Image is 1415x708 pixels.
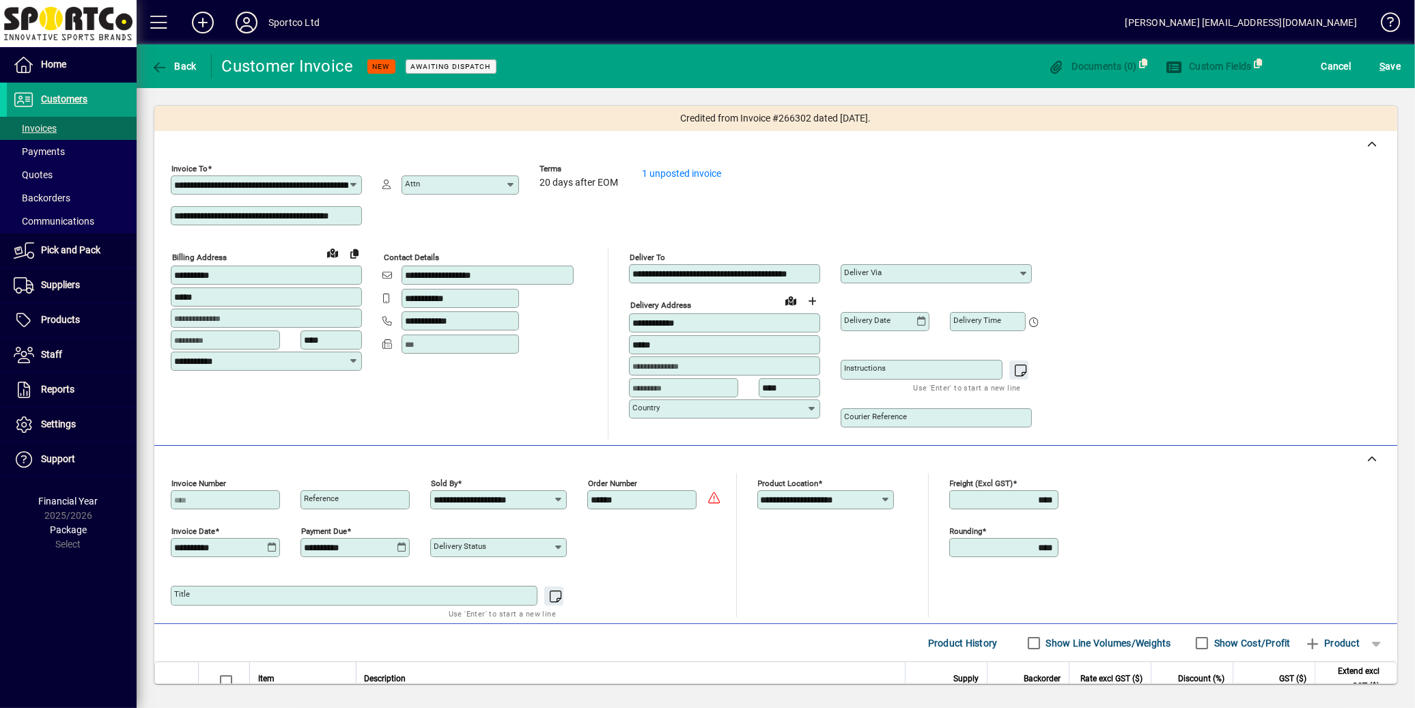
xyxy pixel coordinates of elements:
[950,526,983,536] mat-label: Rounding
[1211,636,1291,650] label: Show Cost/Profit
[802,290,824,312] button: Choose address
[1045,54,1140,79] button: Documents (0)
[1279,671,1306,686] span: GST ($)
[632,403,660,412] mat-label: Country
[301,526,347,536] mat-label: Payment due
[7,117,137,140] a: Invoices
[258,671,275,686] span: Item
[41,314,80,325] span: Products
[1323,664,1379,694] span: Extend excl GST ($)
[14,193,70,203] span: Backorders
[642,168,721,179] a: 1 unposted invoice
[174,589,190,599] mat-label: Title
[41,244,100,255] span: Pick and Pack
[41,453,75,464] span: Support
[14,216,94,227] span: Communications
[7,442,137,477] a: Support
[7,186,137,210] a: Backorders
[844,268,882,277] mat-label: Deliver via
[1379,55,1401,77] span: ave
[844,412,907,421] mat-label: Courier Reference
[1166,61,1252,72] span: Custom Fields
[7,163,137,186] a: Quotes
[1048,61,1137,72] span: Documents (0)
[268,12,320,33] div: Sportco Ltd
[914,380,1021,395] mat-hint: Use 'Enter' to start a new line
[681,111,871,126] span: Credited from Invoice #266302 dated [DATE].
[50,524,87,535] span: Package
[1376,54,1404,79] button: Save
[222,55,354,77] div: Customer Invoice
[41,349,62,360] span: Staff
[950,479,1013,488] mat-label: Freight (excl GST)
[7,338,137,372] a: Staff
[7,210,137,233] a: Communications
[148,54,200,79] button: Back
[411,62,491,71] span: Awaiting Dispatch
[449,606,556,621] mat-hint: Use 'Enter' to start a new line
[304,494,339,503] mat-label: Reference
[225,10,268,35] button: Profile
[41,279,80,290] span: Suppliers
[14,169,53,180] span: Quotes
[434,541,486,551] mat-label: Delivery status
[41,59,66,70] span: Home
[1080,671,1143,686] span: Rate excl GST ($)
[1162,54,1255,79] button: Custom Fields
[7,303,137,337] a: Products
[7,373,137,407] a: Reports
[928,632,998,654] span: Product History
[1318,54,1355,79] button: Cancel
[1178,671,1224,686] span: Discount (%)
[171,164,208,173] mat-label: Invoice To
[7,408,137,442] a: Settings
[1024,671,1061,686] span: Backorder
[540,165,621,173] span: Terms
[540,178,618,188] span: 20 days after EOM
[1125,12,1357,33] div: [PERSON_NAME] [EMAIL_ADDRESS][DOMAIN_NAME]
[344,242,365,264] button: Copy to Delivery address
[7,268,137,302] a: Suppliers
[844,315,891,325] mat-label: Delivery date
[588,479,637,488] mat-label: Order number
[758,479,819,488] mat-label: Product location
[923,631,1003,655] button: Product History
[181,10,225,35] button: Add
[365,671,406,686] span: Description
[7,233,137,268] a: Pick and Pack
[41,419,76,429] span: Settings
[171,479,226,488] mat-label: Invoice number
[953,671,979,686] span: Supply
[137,54,212,79] app-page-header-button: Back
[14,146,65,157] span: Payments
[1043,636,1171,650] label: Show Line Volumes/Weights
[41,384,74,395] span: Reports
[953,315,1001,325] mat-label: Delivery time
[780,289,802,311] a: View on map
[1379,61,1385,72] span: S
[431,479,458,488] mat-label: Sold by
[41,94,87,104] span: Customers
[1371,3,1398,47] a: Knowledge Base
[7,48,137,82] a: Home
[630,253,665,262] mat-label: Deliver To
[1298,631,1367,655] button: Product
[1304,632,1360,654] span: Product
[844,363,886,373] mat-label: Instructions
[151,61,197,72] span: Back
[1321,55,1351,77] span: Cancel
[14,123,57,134] span: Invoices
[7,140,137,163] a: Payments
[322,242,344,264] a: View on map
[171,526,215,536] mat-label: Invoice date
[39,496,98,507] span: Financial Year
[405,179,420,188] mat-label: Attn
[373,62,390,71] span: NEW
